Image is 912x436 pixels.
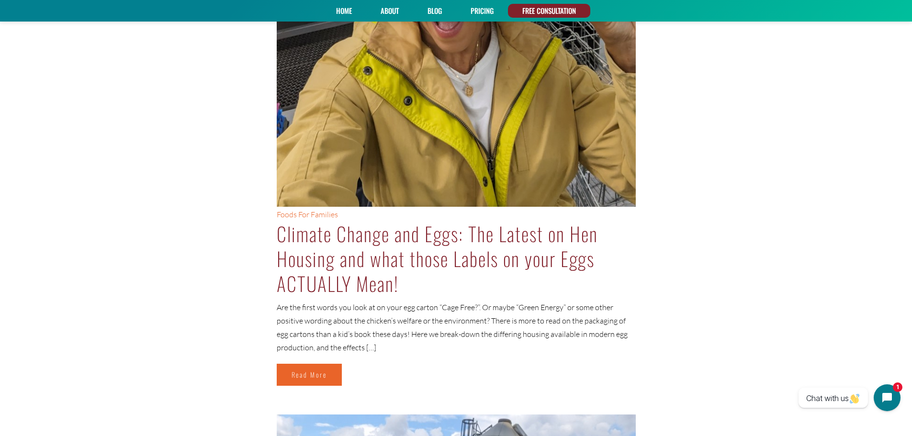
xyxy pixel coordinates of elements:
[424,4,445,18] a: Blog
[277,364,342,386] a: Read More
[277,210,297,219] a: Foods
[467,4,497,18] a: PRICING
[298,210,338,219] a: For Families
[377,4,402,18] a: About
[519,4,579,18] a: FREE CONSULTATION
[333,4,355,18] a: Home
[277,301,636,354] p: Are the first words you look at on your egg carton “Cage Free?”. Or maybe “Green Energy” or some ...
[277,219,598,298] a: Climate Change and Eggs: The Latest on Hen Housing and what those Labels on your Eggs ACTUALLY Mean!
